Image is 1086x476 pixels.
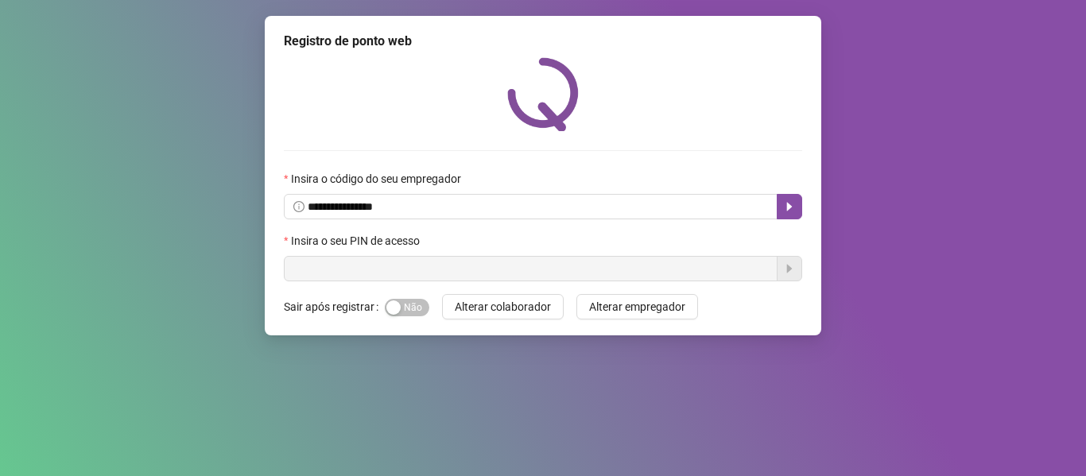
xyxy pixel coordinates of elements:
label: Insira o seu PIN de acesso [284,232,430,250]
button: Alterar colaborador [442,294,564,319]
label: Sair após registrar [284,294,385,319]
span: info-circle [293,201,304,212]
span: Alterar colaborador [455,298,551,315]
div: Registro de ponto web [284,32,802,51]
img: QRPoint [507,57,579,131]
span: Alterar empregador [589,298,685,315]
label: Insira o código do seu empregador [284,170,471,188]
button: Alterar empregador [576,294,698,319]
span: caret-right [783,200,796,213]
